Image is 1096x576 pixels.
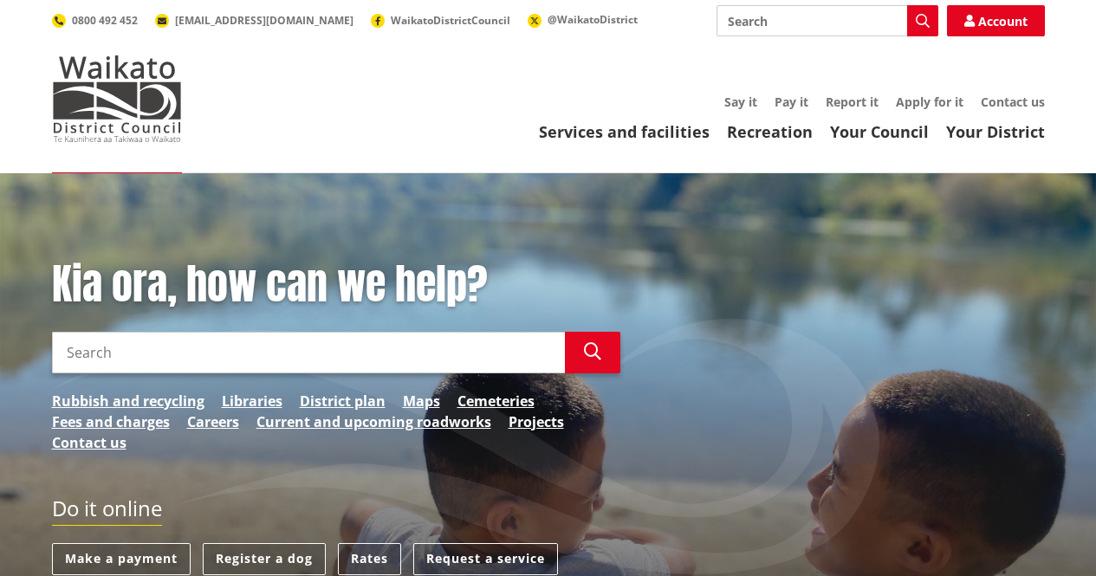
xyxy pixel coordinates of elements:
span: 0800 492 452 [72,13,138,28]
a: 0800 492 452 [52,13,138,28]
a: Rubbish and recycling [52,391,204,411]
a: Services and facilities [539,121,710,142]
a: Fees and charges [52,411,170,432]
a: Contact us [981,94,1045,110]
a: [EMAIL_ADDRESS][DOMAIN_NAME] [155,13,353,28]
a: Your Council [830,121,929,142]
span: WaikatoDistrictCouncil [391,13,510,28]
a: Pay it [775,94,808,110]
a: Maps [403,391,440,411]
span: [EMAIL_ADDRESS][DOMAIN_NAME] [175,13,353,28]
a: Rates [338,543,401,575]
a: Say it [724,94,757,110]
a: Make a payment [52,543,191,575]
span: @WaikatoDistrict [548,12,638,27]
a: WaikatoDistrictCouncil [371,13,510,28]
a: Recreation [727,121,813,142]
a: @WaikatoDistrict [528,12,638,27]
a: Report it [826,94,879,110]
a: Your District [946,121,1045,142]
a: Register a dog [203,543,326,575]
a: Libraries [222,391,282,411]
input: Search input [717,5,938,36]
a: Account [947,5,1045,36]
a: District plan [300,391,386,411]
a: Contact us [52,432,126,453]
a: Current and upcoming roadworks [256,411,491,432]
a: Projects [509,411,564,432]
a: Cemeteries [457,391,535,411]
h2: Do it online [52,496,162,527]
input: Search input [52,332,565,373]
img: Waikato District Council - Te Kaunihera aa Takiwaa o Waikato [52,55,182,142]
a: Apply for it [896,94,963,110]
a: Careers [187,411,239,432]
a: Request a service [413,543,558,575]
h1: Kia ora, how can we help? [52,260,620,310]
